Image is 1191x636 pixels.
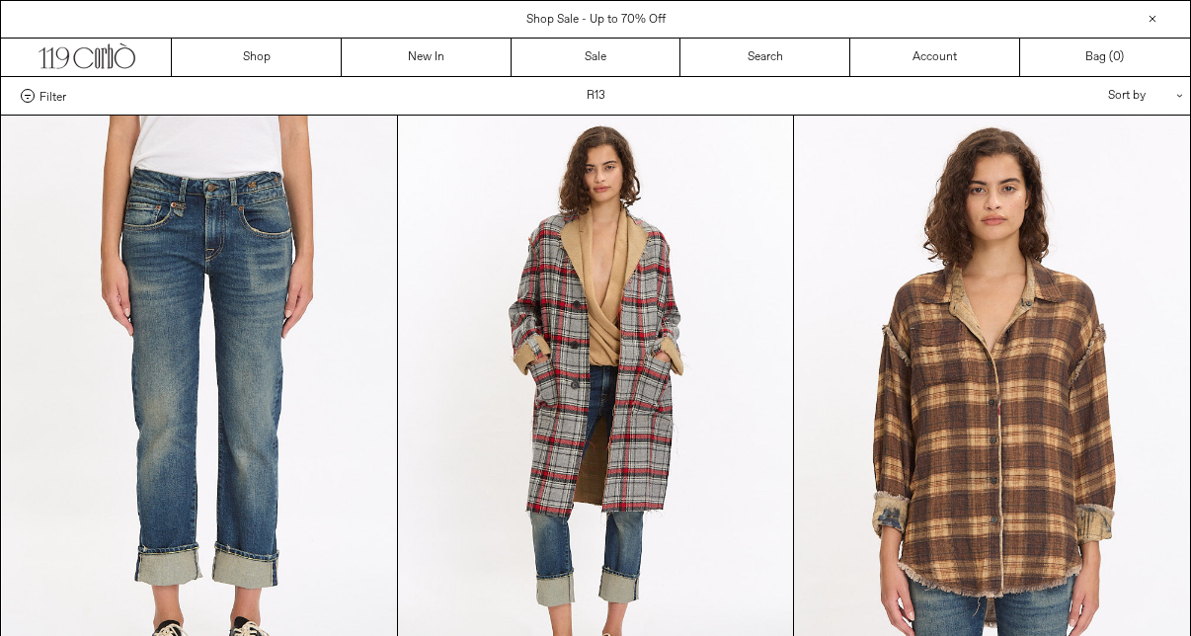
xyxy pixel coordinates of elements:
a: Account [850,39,1020,76]
a: Search [680,39,850,76]
a: New In [342,39,512,76]
div: Sort by [992,77,1170,115]
a: Bag () [1020,39,1190,76]
span: Filter [40,89,66,103]
a: Sale [512,39,681,76]
a: Shop [172,39,342,76]
a: Shop Sale - Up to 70% Off [526,12,666,28]
span: ) [1113,48,1124,66]
span: 0 [1113,49,1120,65]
